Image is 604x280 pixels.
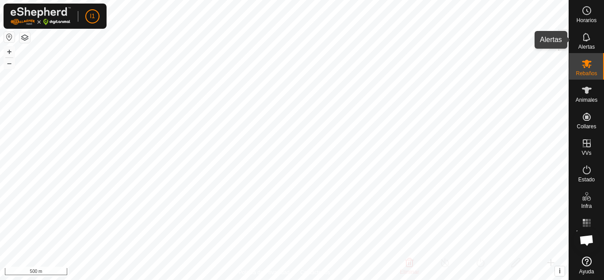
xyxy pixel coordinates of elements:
a: Ayuda [569,253,604,278]
span: I1 [90,12,95,21]
span: Ayuda [579,269,594,274]
span: VVs [581,150,591,156]
img: Logo Gallagher [11,7,71,25]
a: Open chat [573,227,600,253]
span: Collares [577,124,596,129]
span: Mapa de Calor [571,230,602,241]
a: Política de Privacidad [239,268,290,276]
button: + [4,46,15,57]
button: – [4,58,15,69]
a: Contáctenos [300,268,330,276]
button: i [555,266,565,276]
span: Animales [576,97,597,103]
button: Restablecer Mapa [4,32,15,42]
span: Infra [581,203,592,209]
span: Alertas [578,44,595,50]
span: Rebaños [576,71,597,76]
span: Horarios [577,18,596,23]
span: Estado [578,177,595,182]
button: Capas del Mapa [19,32,30,43]
span: i [559,267,561,275]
